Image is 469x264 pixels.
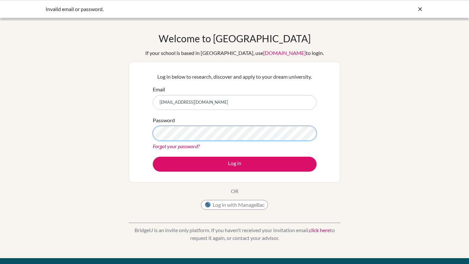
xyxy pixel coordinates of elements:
a: Forgot your password? [153,143,200,149]
label: Password [153,116,175,124]
a: [DOMAIN_NAME] [263,50,306,56]
p: BridgeU is an invite only platform. If you haven’t received your invitation email, to request it ... [129,226,340,242]
button: Log in with ManageBac [201,200,268,210]
div: Invalid email or password. [46,5,326,13]
label: Email [153,86,165,93]
button: Log in [153,157,317,172]
p: Log in below to research, discover and apply to your dream university. [153,73,317,81]
p: OR [231,187,238,195]
div: If your school is based in [GEOGRAPHIC_DATA], use to login. [145,49,324,57]
a: click here [309,227,330,233]
h1: Welcome to [GEOGRAPHIC_DATA] [159,33,311,44]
